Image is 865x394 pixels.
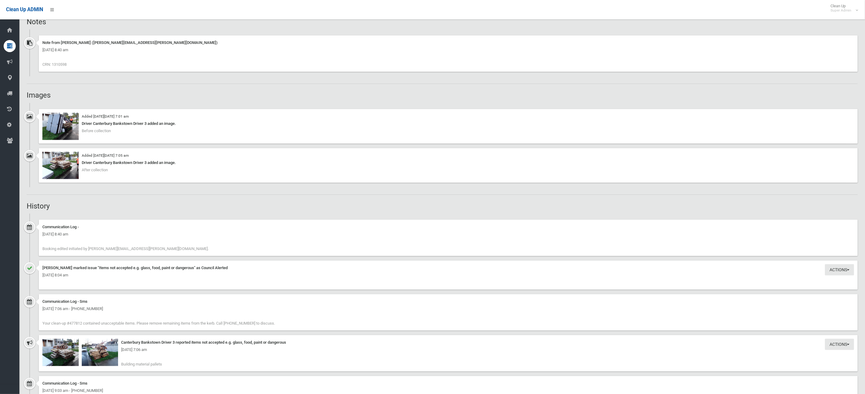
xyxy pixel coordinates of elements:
div: [DATE] 8:40 am [42,231,854,238]
small: Super Admin [830,8,851,13]
div: Driver Canterbury Bankstown Driver 3 added an image. [42,120,854,127]
span: Before collection [82,129,111,133]
div: Communication Log - Sms [42,380,854,387]
img: 2025-08-1907.01.095989924892410877449.jpg [42,113,79,140]
span: Building material pallets [121,362,162,366]
div: Communication Log - [42,223,854,231]
div: Driver Canterbury Bankstown Driver 3 added an image. [42,159,854,166]
span: Clean Up [827,4,857,13]
img: 2025-08-1907.05.164721432016968895092.jpg [42,152,79,179]
div: [DATE] 7:06 am [42,346,854,353]
button: Actions [825,264,854,275]
h2: Images [27,91,858,99]
div: [PERSON_NAME] marked issue "Items not accepted e.g. glass, food, paint or dangerous" as Council A... [42,264,854,272]
span: Your clean-up #477812 contained unacceptable items. Please remove remaining items from the kerb. ... [42,321,275,326]
h2: History [27,202,858,210]
div: [DATE] 8:04 am [42,272,854,279]
div: [DATE] 8:40 am [42,46,854,54]
div: [DATE] 7:06 am - [PHONE_NUMBER] [42,305,854,312]
span: After collection [82,168,108,172]
span: Clean Up ADMIN [6,7,43,12]
span: CRN: 1310598 [42,62,67,67]
div: Note from [PERSON_NAME] ([PERSON_NAME][EMAIL_ADDRESS][PERSON_NAME][DOMAIN_NAME]) [42,39,854,46]
div: Communication Log - Sms [42,298,854,305]
small: Added [DATE][DATE] 7:01 am [82,114,129,119]
small: Added [DATE][DATE] 7:05 am [82,153,129,158]
span: Booking edited initiated by [PERSON_NAME][EMAIL_ADDRESS][PERSON_NAME][DOMAIN_NAME]. [42,246,209,251]
h2: Notes [27,18,858,26]
img: 2025-08-1907.05.30926653807784674465.jpg [82,339,118,366]
div: Canterbury Bankstown Driver 3 reported items not accepted e.g. glass, food, paint or dangerous [42,339,854,346]
img: 2025-08-1907.05.236840429164046576598.jpg [42,339,79,366]
button: Actions [825,339,854,350]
